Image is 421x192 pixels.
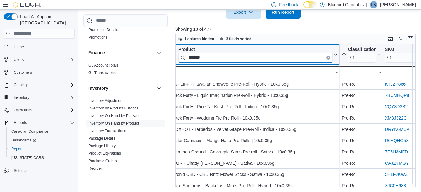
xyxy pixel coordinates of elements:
[342,92,381,99] div: Pre-Roll
[342,148,381,156] div: Pre-Roll
[11,81,29,89] button: Catalog
[172,182,338,189] div: Pure Sunfarms - Backcross Mints Pre-Roll - Hybrid - 10x0.35g
[172,114,338,122] div: Back Forty - Wedding Pie Pre Roll - 10x0.35g
[385,69,420,76] div: -
[11,43,26,51] a: Home
[407,35,414,43] button: Enter fullscreen
[11,56,75,63] span: Users
[348,46,376,62] div: Classification
[9,136,75,144] span: Dashboards
[9,145,75,153] span: Reports
[14,120,27,125] span: Reports
[88,120,139,125] span: Inventory On Hand by Product
[11,119,29,126] button: Reports
[385,172,408,177] a: 5HLFJKWZ
[217,35,254,43] button: 3 fields sorted
[371,1,376,8] span: LK
[172,137,338,144] div: Color Cannabis - Mango Haze Pre-Rolls | 10x0.35g
[88,143,116,148] a: Package History
[385,183,406,188] a: ZJC0H688
[342,159,381,167] div: Pre-Roll
[14,70,32,75] span: Customers
[88,136,116,141] span: Package Details
[88,105,139,110] span: Inventory by Product Historical
[14,83,27,88] span: Catalog
[88,136,116,140] a: Package Details
[385,46,415,52] div: SKU
[1,106,77,115] button: Operations
[279,2,298,8] span: Feedback
[342,80,381,88] div: Pre-Roll
[385,115,407,120] a: XM3J322C
[342,125,381,133] div: Pre-Roll
[342,46,381,62] button: Classification
[14,108,32,113] span: Operations
[14,168,27,173] span: Settings
[9,136,39,144] a: Dashboards
[230,6,257,19] span: Export
[172,103,338,110] div: Back Forty - Pine Tar Kush Pre-Roll - Indica - 10x0.35g
[11,56,26,63] button: Users
[226,36,251,41] span: 3 fields sorted
[88,128,126,133] a: Inventory Transactions
[385,104,408,109] a: VQY3D3B2
[1,42,77,51] button: Home
[9,154,75,162] span: Washington CCRS
[342,182,381,189] div: Pre-Roll
[88,27,118,32] a: Promotion Details
[328,1,364,8] p: Bluebird Cannabis
[11,94,32,101] button: Inventory
[385,138,409,143] a: R6VQHG5X
[6,145,77,153] button: Reports
[370,1,377,8] div: Luma Khoury
[88,113,141,118] a: Inventory On Hand by Package
[11,155,44,160] span: [US_STATE] CCRS
[266,6,301,19] button: Run Report
[11,106,35,114] button: Operations
[9,145,27,153] a: Reports
[1,118,77,127] button: Reports
[385,127,409,132] a: DRYN6MUA
[184,36,214,41] span: 1 column hidden
[11,43,75,51] span: Home
[397,35,404,43] button: Display options
[88,166,102,171] span: Reorder
[1,93,77,102] button: Inventory
[11,94,75,101] span: Inventory
[342,137,381,144] div: Pre-Roll
[342,114,381,122] div: Pre-Roll
[172,69,338,76] div: -
[380,1,416,8] p: [PERSON_NAME]
[385,82,406,87] a: KTJZP866
[175,26,418,32] p: Showing 13 of 477
[1,166,77,175] button: Settings
[172,171,338,178] div: Orchid CBD - CBD Rntz Flower Sticks - Sativa - 10x0.35g
[11,68,75,76] span: Customers
[88,98,125,103] a: Inventory Adjustments
[88,151,121,156] span: Product Expirations
[88,85,108,91] h3: Inventory
[326,56,330,59] button: Clear input
[11,147,24,152] span: Reports
[172,148,338,156] div: Common Ground - Gazzurple Slims Pre-roll - Sativa - 10x0.35g
[6,127,77,136] button: Canadian Compliance
[385,161,409,166] a: CAJZYMGY
[9,128,75,135] span: Canadian Compliance
[11,106,75,114] span: Operations
[88,70,116,75] span: GL Transactions
[155,49,163,56] button: Finance
[18,13,75,26] span: Load All Apps in [GEOGRAPHIC_DATA]
[88,166,102,170] a: Reorder
[6,136,77,145] a: Dashboards
[88,62,118,67] span: GL Account Totals
[4,40,75,192] nav: Complex example
[272,9,294,15] span: Run Report
[14,57,24,62] span: Users
[88,158,117,163] span: Purchase Orders
[14,45,24,50] span: Home
[172,159,338,167] div: FIGR - Chatty [PERSON_NAME] - Sativa - 10x0.35g
[172,80,338,88] div: 1SPLIFF - Hawaiian Snowcone Pre-Roll - Hybrid - 10x0.35g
